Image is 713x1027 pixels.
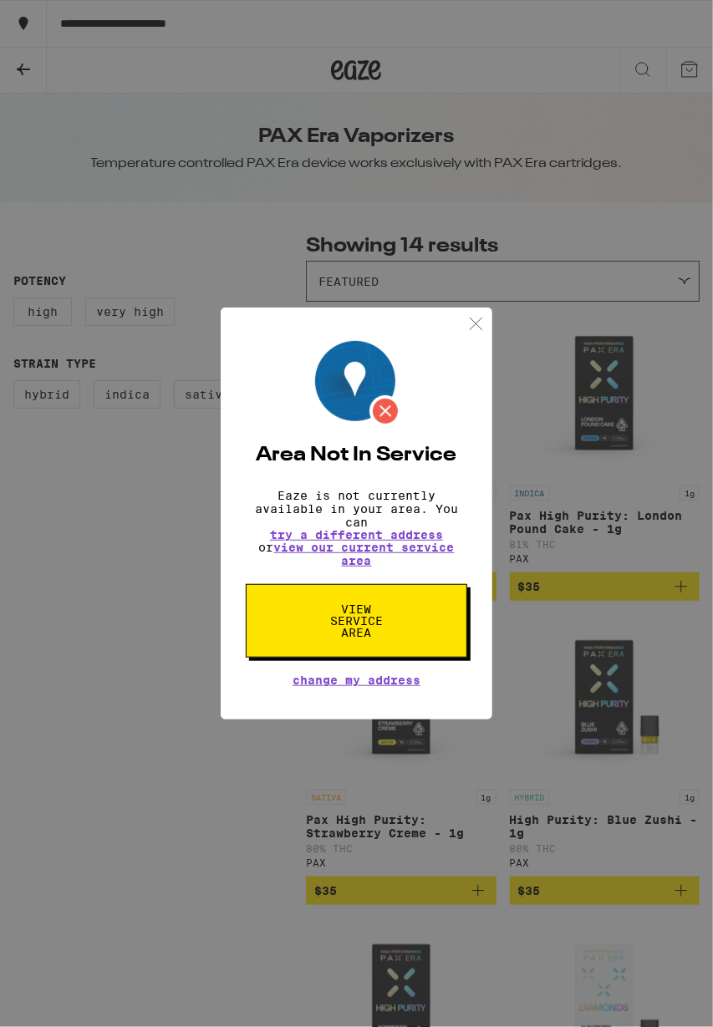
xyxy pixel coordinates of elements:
button: View Service Area [246,584,467,658]
button: Change My Address [293,674,420,686]
h2: Area Not In Service [246,445,467,465]
a: View Service Area [246,602,467,616]
p: Eaze is not currently available in your area. You can or [246,489,467,567]
span: Hi. Need any help? [10,12,120,25]
button: try a different address [270,529,443,541]
img: close.svg [466,313,486,334]
a: view our current service area [274,541,455,567]
img: Location [315,341,401,427]
span: View Service Area [313,603,400,638]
